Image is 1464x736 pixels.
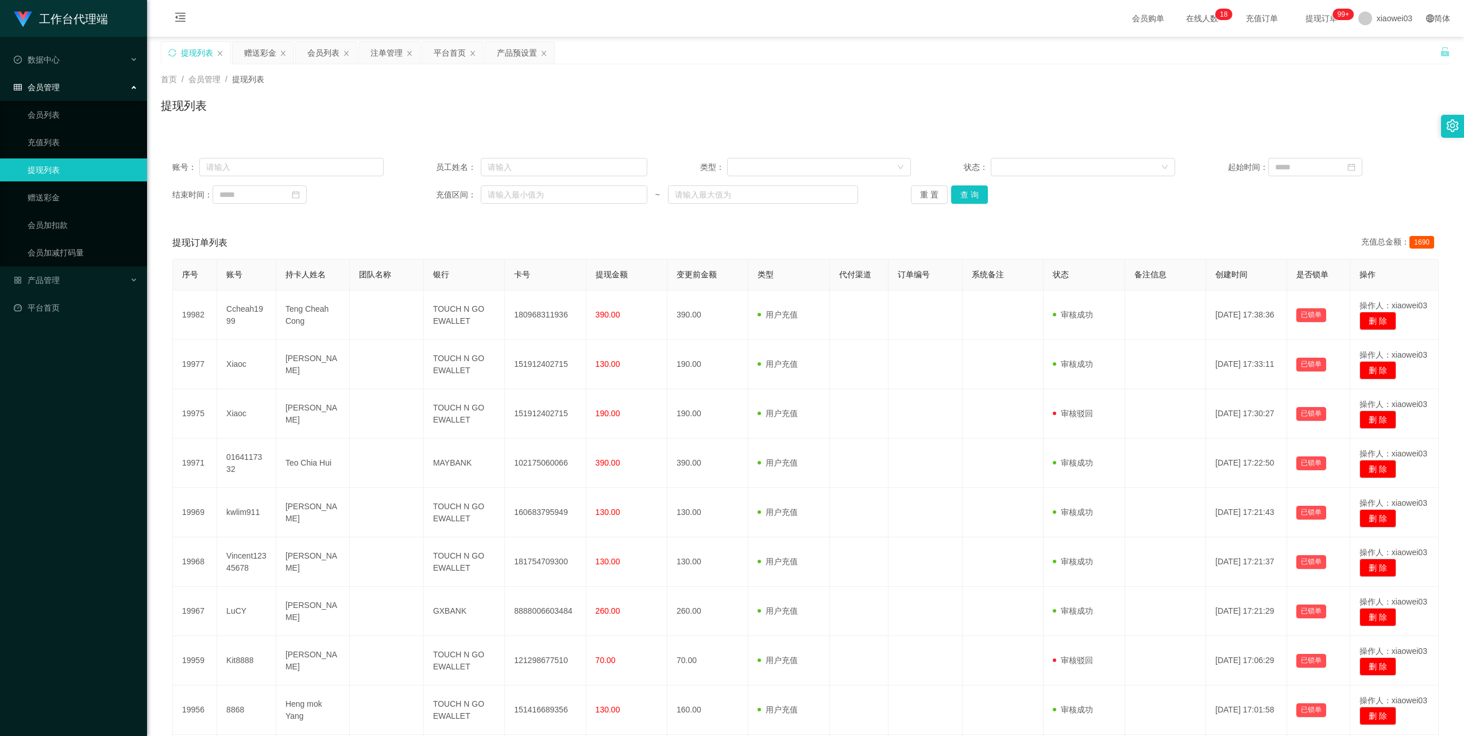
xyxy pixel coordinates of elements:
img: logo.9652507e.png [14,11,32,28]
i: 图标: calendar [292,191,300,199]
span: 审核成功 [1053,508,1093,517]
span: 产品管理 [14,276,60,285]
td: 19982 [173,290,217,340]
span: 团队名称 [359,270,391,279]
button: 已锁单 [1296,308,1326,322]
span: 变更前金额 [677,270,717,279]
span: 190.00 [596,409,620,418]
span: 在线人数 [1180,14,1224,22]
td: [DATE] 17:33:11 [1206,340,1287,389]
i: 图标: close [217,50,223,57]
a: 工作台代理端 [14,14,108,23]
span: 用户充值 [758,508,798,517]
td: 151912402715 [505,340,586,389]
td: 121298677510 [505,636,586,685]
button: 查 询 [951,185,988,204]
a: 充值列表 [28,131,138,154]
td: [DATE] 17:38:36 [1206,290,1287,340]
a: 会员加减打码量 [28,241,138,264]
span: 提现订单 [1300,14,1343,22]
td: TOUCH N GO EWALLET [424,537,505,587]
p: 1 [1220,9,1224,20]
button: 已锁单 [1296,605,1326,618]
span: 代付渠道 [839,270,871,279]
button: 删 除 [1359,707,1396,725]
td: 180968311936 [505,290,586,340]
td: 130.00 [667,537,748,587]
td: 190.00 [667,389,748,439]
td: Heng mok Yang [276,685,350,735]
i: 图标: close [469,50,476,57]
span: 提现订单列表 [172,236,227,250]
span: 操作人：xiaowei03 [1359,400,1427,409]
i: 图标: menu-fold [161,1,200,37]
td: [PERSON_NAME] [276,537,350,587]
span: / [181,75,184,84]
td: 19971 [173,439,217,488]
span: 130.00 [596,508,620,517]
td: [DATE] 17:21:29 [1206,587,1287,636]
td: TOUCH N GO EWALLET [424,488,505,537]
span: 操作人：xiaowei03 [1359,301,1427,310]
td: 8868 [217,685,276,735]
i: 图标: down [897,164,904,172]
span: 充值区间： [436,189,480,201]
div: 注单管理 [370,42,403,64]
span: 用户充值 [758,359,798,369]
td: 130.00 [667,488,748,537]
span: 用户充值 [758,409,798,418]
span: 卡号 [514,270,530,279]
button: 删 除 [1359,657,1396,676]
i: 图标: close [540,50,547,57]
button: 已锁单 [1296,358,1326,371]
i: 图标: close [343,50,350,57]
td: [PERSON_NAME] [276,389,350,439]
td: 19959 [173,636,217,685]
td: [DATE] 17:21:43 [1206,488,1287,537]
td: [DATE] 17:06:29 [1206,636,1287,685]
span: 用户充值 [758,557,798,566]
input: 请输入 [481,158,647,176]
i: 图标: setting [1446,119,1459,132]
span: 130.00 [596,557,620,566]
h1: 工作台代理端 [39,1,108,37]
span: 备注信息 [1134,270,1166,279]
td: [PERSON_NAME] [276,636,350,685]
td: 151912402715 [505,389,586,439]
sup: 1056 [1333,9,1354,20]
button: 删 除 [1359,410,1396,429]
i: 图标: close [406,50,413,57]
button: 已锁单 [1296,506,1326,520]
input: 请输入最小值为 [481,185,647,204]
td: [DATE] 17:30:27 [1206,389,1287,439]
span: 充值订单 [1240,14,1284,22]
span: 130.00 [596,359,620,369]
td: kwlim911 [217,488,276,537]
td: TOUCH N GO EWALLET [424,389,505,439]
span: 用户充值 [758,310,798,319]
td: 19967 [173,587,217,636]
input: 请输入最大值为 [668,185,859,204]
td: Kit8888 [217,636,276,685]
button: 删 除 [1359,361,1396,379]
span: 员工姓名： [436,161,480,173]
span: 审核成功 [1053,310,1093,319]
span: 创建时间 [1215,270,1247,279]
button: 删 除 [1359,509,1396,528]
button: 已锁单 [1296,407,1326,421]
span: 操作人：xiaowei03 [1359,646,1427,656]
a: 图标: dashboard平台首页 [14,296,138,319]
span: 账号 [226,270,242,279]
span: 操作 [1359,270,1376,279]
span: 会员管理 [14,83,60,92]
span: 用户充值 [758,656,798,665]
span: 提现列表 [232,75,264,84]
button: 重 置 [911,185,948,204]
a: 赠送彩金 [28,186,138,209]
td: TOUCH N GO EWALLET [424,636,505,685]
a: 会员列表 [28,103,138,126]
span: 用户充值 [758,458,798,467]
span: 操作人：xiaowei03 [1359,449,1427,458]
div: 充值总金额： [1361,236,1439,250]
span: 类型 [758,270,774,279]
